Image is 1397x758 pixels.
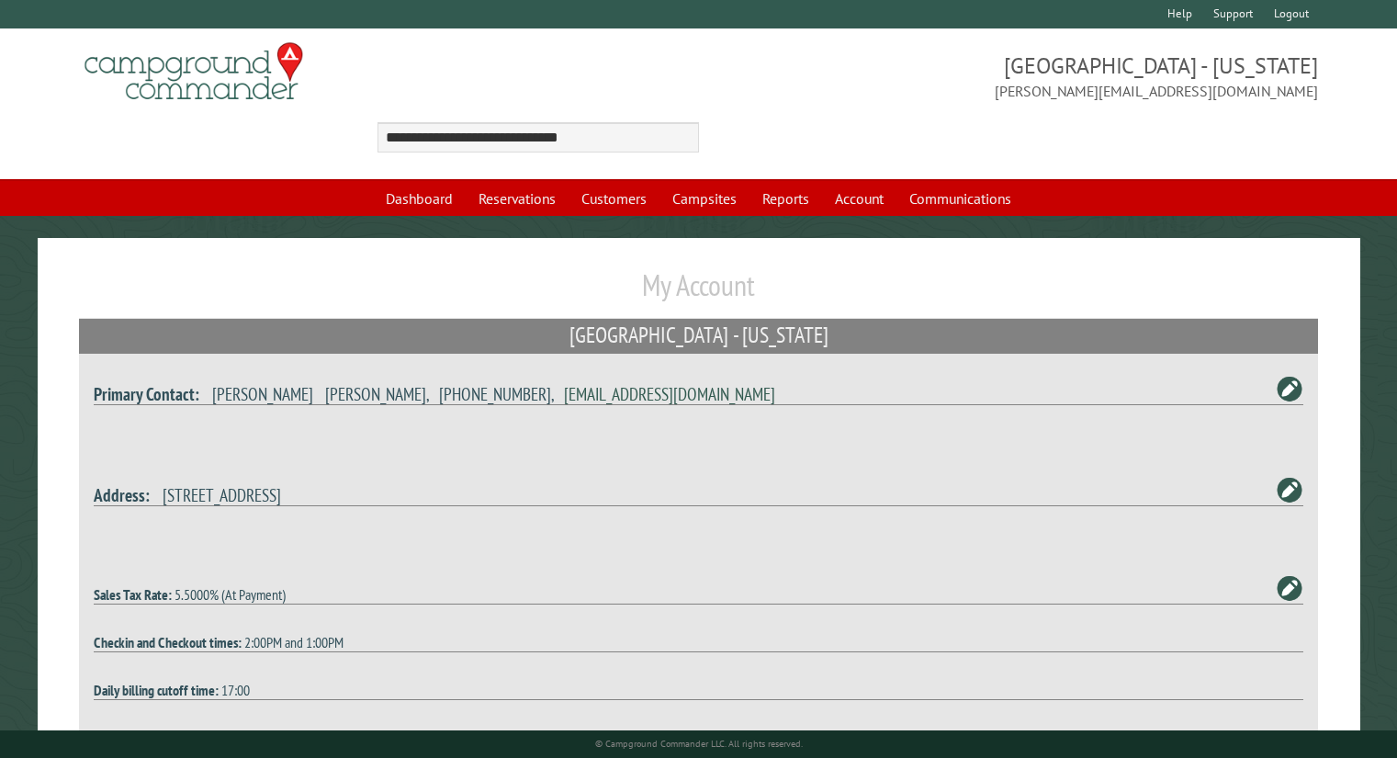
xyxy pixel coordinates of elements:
[244,633,344,651] span: 2:00PM and 1:00PM
[898,181,1022,216] a: Communications
[79,267,1318,318] h1: My Account
[175,585,286,604] span: 5.5000% (At Payment)
[94,585,172,604] strong: Sales Tax Rate:
[180,729,539,747] span: Apply a 0% adjustment to rates when occupancy on a day is less than 0%
[325,382,426,405] span: [PERSON_NAME]
[212,382,313,405] span: [PERSON_NAME]
[94,681,219,699] strong: Daily billing cutoff time:
[468,181,567,216] a: Reservations
[824,181,895,216] a: Account
[751,181,820,216] a: Reports
[564,382,775,405] a: [EMAIL_ADDRESS][DOMAIN_NAME]
[94,633,242,651] strong: Checkin and Checkout times:
[94,382,199,405] strong: Primary Contact:
[79,36,309,107] img: Campground Commander
[94,383,1303,405] h4: , ,
[221,681,250,699] span: 17:00
[375,181,464,216] a: Dashboard
[94,483,150,506] strong: Address:
[661,181,748,216] a: Campsites
[79,319,1318,354] h2: [GEOGRAPHIC_DATA] - [US_STATE]
[570,181,658,216] a: Customers
[163,483,281,506] span: [STREET_ADDRESS]
[595,738,803,750] small: © Campground Commander LLC. All rights reserved.
[439,382,551,405] span: [PHONE_NUMBER]
[94,729,177,747] strong: Dynamic pricing:
[699,51,1318,102] span: [GEOGRAPHIC_DATA] - [US_STATE] [PERSON_NAME][EMAIL_ADDRESS][DOMAIN_NAME]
